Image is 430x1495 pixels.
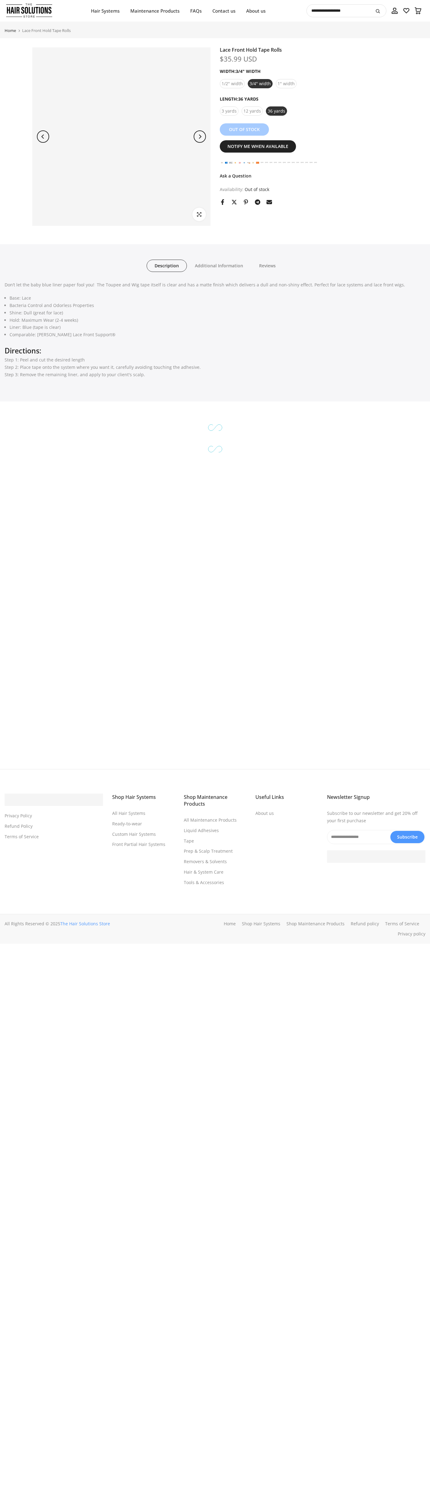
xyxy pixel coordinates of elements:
h3: Shop Hair Systems [112,794,175,800]
img: klarna-pay-later [282,161,287,165]
a: Share on Email [266,199,272,205]
div: 3/4" width [248,79,273,88]
a: Contact us [207,7,241,15]
a: Share on Facebook [220,199,225,205]
img: paypal [300,161,305,165]
img: The Hair Solutions Store [6,2,52,19]
a: Refund Policy [5,823,33,829]
a: Terms of Service [5,834,39,839]
li: Base: Lace [10,294,425,302]
img: sofort [309,161,314,165]
a: Additional Information [187,260,251,272]
h1: Lace Front Hold Tape Rolls [220,47,426,52]
span: Lace Front Hold Tape Rolls [22,28,71,33]
a: Privacy policy [398,931,425,937]
span: Out of stock [245,186,269,193]
li: Hold: Maximum Wear (2-4 weeks) [10,317,425,324]
a: Front Partial Hair Systems [112,841,165,847]
span: Subscribe [393,833,421,841]
a: Description [147,260,187,272]
img: interac [264,161,269,165]
img: dwolla [255,161,260,165]
a: Maintenance Products [125,7,185,15]
a: Liquid Adhesives [184,827,219,833]
a: The Hair Solutions Store [60,921,110,927]
button: Subscribe [390,831,424,843]
li: Liner: Blue (tape is clear) [10,324,425,331]
img: jcb [273,161,278,165]
a: Share on Twitter [231,199,237,205]
a: Home [5,29,16,33]
h3: Useful Links [255,794,318,800]
p: Subscribe to our newsletter and get 20% off your first purchase [327,810,425,824]
div: 36 yards [266,106,287,116]
img: klarna [278,161,282,165]
span: Don’t let the baby blue liner paper fool you! The Toupee and Wig tape itself is clear and has a m... [5,282,405,288]
a: Shop Hair Systems [242,921,280,927]
img: american express [224,161,229,165]
a: FAQs [185,7,207,15]
img: google pay [269,161,273,165]
a: Terms of Service [385,921,419,927]
a: Privacy Policy [5,813,32,819]
img: dogecoin [251,161,255,165]
a: All Maintenance Products [184,817,237,823]
a: Prep & Scalp Treatment [184,848,233,854]
a: Ready-to-wear [112,821,142,827]
img: dankort [238,161,242,165]
img: bitcoin [233,161,238,165]
small: Directions: [5,346,41,356]
a: Tools & Accessories [184,879,224,885]
img: apple pay [229,161,233,165]
a: Hair Systems [85,7,125,15]
div: 12 yards [242,106,263,116]
div: $35.99 USD [220,55,257,62]
span: Length: [220,96,258,102]
div: 1" width [276,79,297,88]
a: About us [255,810,274,816]
span: 36 yards [238,96,258,102]
li: Bacteria Control and Odorless Properties [10,302,425,309]
a: Shop Maintenance Products [286,921,345,927]
a: All Hair Systems [112,810,145,816]
a: Custom Hair Systems [112,831,156,837]
h3: Shop Maintenance Products [184,794,246,807]
a: Ask a Question [220,173,251,179]
a: Removers & Solvents [184,859,227,864]
a: Home [224,921,236,927]
img: mens hair pieces [32,47,211,226]
button: Next [194,130,206,143]
a: Hair & System Care [184,869,223,875]
div: 3 yards [220,106,239,116]
a: Tape [184,838,194,844]
img: litecoin [286,161,291,165]
a: Share on Telegram [255,199,260,205]
li: Shine: Dull (great for lace) [10,309,425,317]
div: 1/2" width [220,79,245,88]
button: Notify Me When Available [220,140,296,153]
a: Share on Pinterest [243,199,249,205]
a: Refund policy [351,921,379,927]
div: Availability: [220,186,426,193]
div: All Rights Reserved © 2025 [5,920,211,927]
img: amazon payments [220,161,224,165]
img: shopify pay [304,161,309,165]
a: Reviews [251,260,284,272]
img: master [295,161,300,165]
span: Width: [220,68,261,74]
img: maestro [291,161,296,165]
span: Step 1: Peel and cut the desired length Step 2: Place tape onto the system where you want it, car... [5,357,201,377]
span: 3/4" width [236,68,261,74]
li: Comparable: [PERSON_NAME] Lace Front Support® [10,331,425,338]
img: forbrugsforeningen [260,161,264,165]
button: Previous [37,130,49,143]
img: visa [313,161,318,165]
img: discover [247,161,251,165]
h3: Newsletter Signup [327,794,425,800]
a: About us [241,7,271,15]
img: diners club [242,161,247,165]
